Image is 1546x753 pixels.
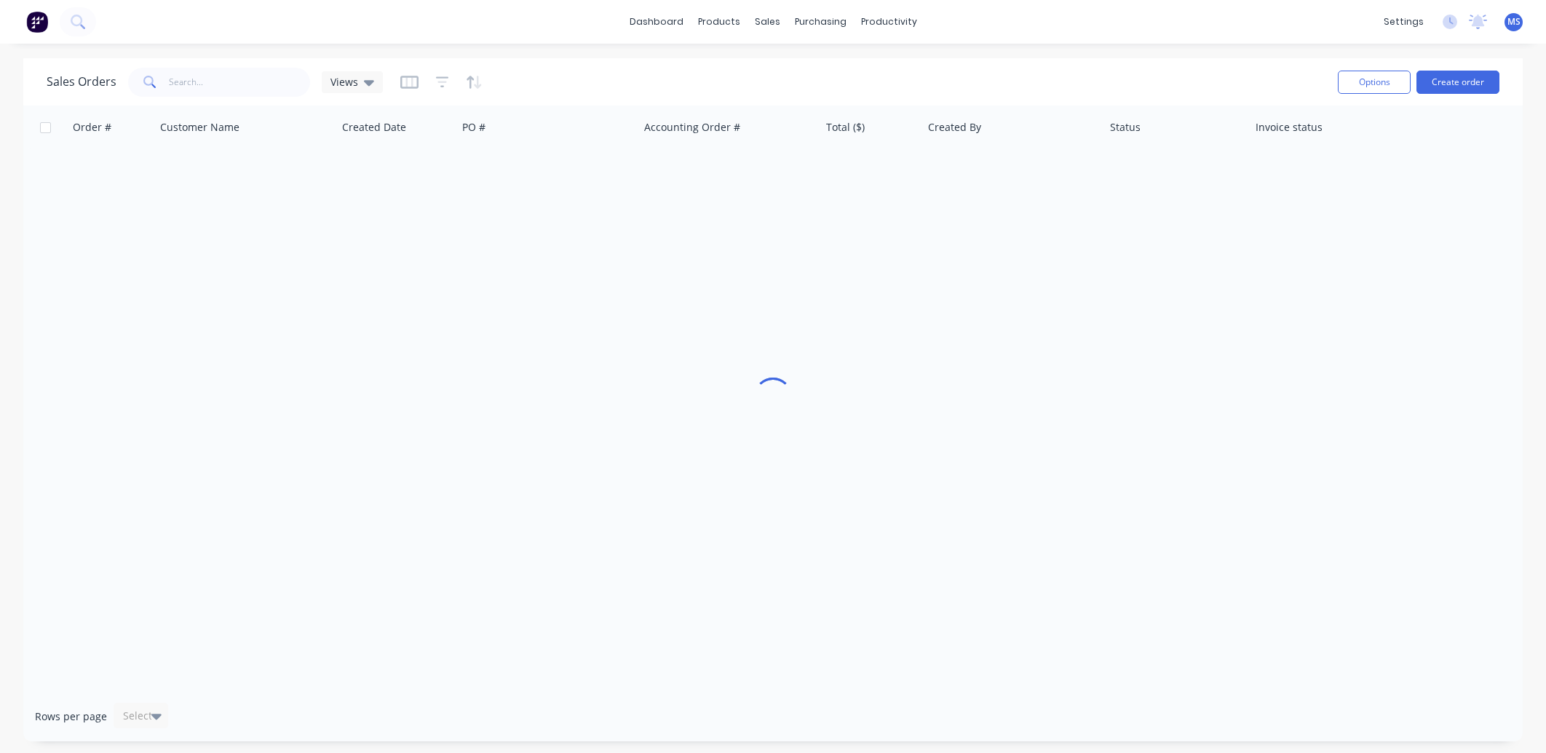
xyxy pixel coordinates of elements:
[169,68,311,97] input: Search...
[622,11,691,33] a: dashboard
[854,11,924,33] div: productivity
[160,120,239,135] div: Customer Name
[462,120,485,135] div: PO #
[47,75,116,89] h1: Sales Orders
[1376,11,1431,33] div: settings
[123,709,161,723] div: Select...
[342,120,406,135] div: Created Date
[644,120,740,135] div: Accounting Order #
[748,11,788,33] div: sales
[1110,120,1141,135] div: Status
[1416,71,1499,94] button: Create order
[35,709,107,724] span: Rows per page
[691,11,748,33] div: products
[1256,120,1323,135] div: Invoice status
[826,120,865,135] div: Total ($)
[788,11,854,33] div: purchasing
[1338,71,1411,94] button: Options
[330,74,358,89] span: Views
[1507,15,1521,28] span: MS
[73,120,111,135] div: Order #
[928,120,981,135] div: Created By
[26,11,48,33] img: Factory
